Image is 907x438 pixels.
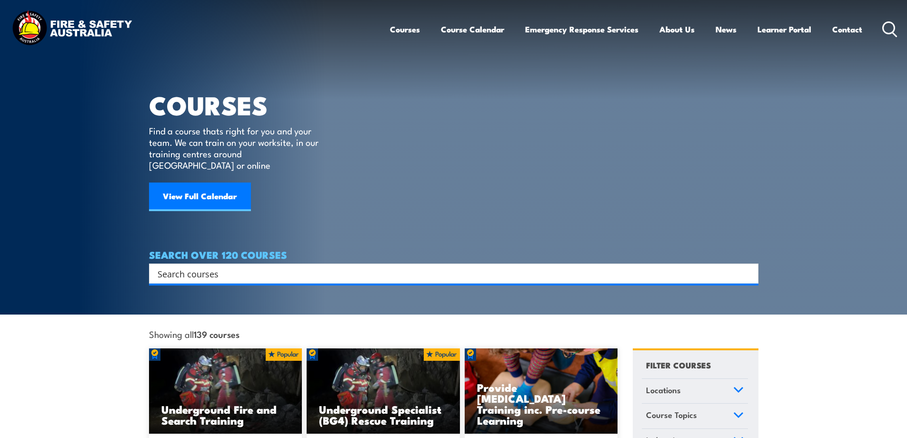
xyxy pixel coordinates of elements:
img: Underground mine rescue [149,348,302,434]
a: Learner Portal [757,17,811,42]
input: Search input [158,266,738,281]
a: Locations [642,379,748,404]
a: Emergency Response Services [525,17,638,42]
h3: Provide [MEDICAL_DATA] Training inc. Pre-course Learning [477,382,606,426]
a: Provide [MEDICAL_DATA] Training inc. Pre-course Learning [465,348,618,434]
a: Underground Fire and Search Training [149,348,302,434]
img: Underground mine rescue [307,348,460,434]
span: Locations [646,384,681,397]
a: Course Topics [642,404,748,428]
h4: FILTER COURSES [646,358,711,371]
a: Courses [390,17,420,42]
a: News [716,17,737,42]
a: View Full Calendar [149,183,251,211]
form: Search form [159,267,739,280]
span: Course Topics [646,408,697,421]
h1: COURSES [149,93,332,116]
h3: Underground Specialist (BG4) Rescue Training [319,404,448,426]
strong: 139 courses [194,327,239,340]
p: Find a course thats right for you and your team. We can train on your worksite, in our training c... [149,125,323,171]
a: Contact [832,17,862,42]
img: Low Voltage Rescue and Provide CPR [465,348,618,434]
button: Search magnifier button [742,267,755,280]
h4: SEARCH OVER 120 COURSES [149,249,758,260]
a: Underground Specialist (BG4) Rescue Training [307,348,460,434]
a: Course Calendar [441,17,504,42]
a: About Us [659,17,695,42]
h3: Underground Fire and Search Training [161,404,290,426]
span: Showing all [149,329,239,339]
